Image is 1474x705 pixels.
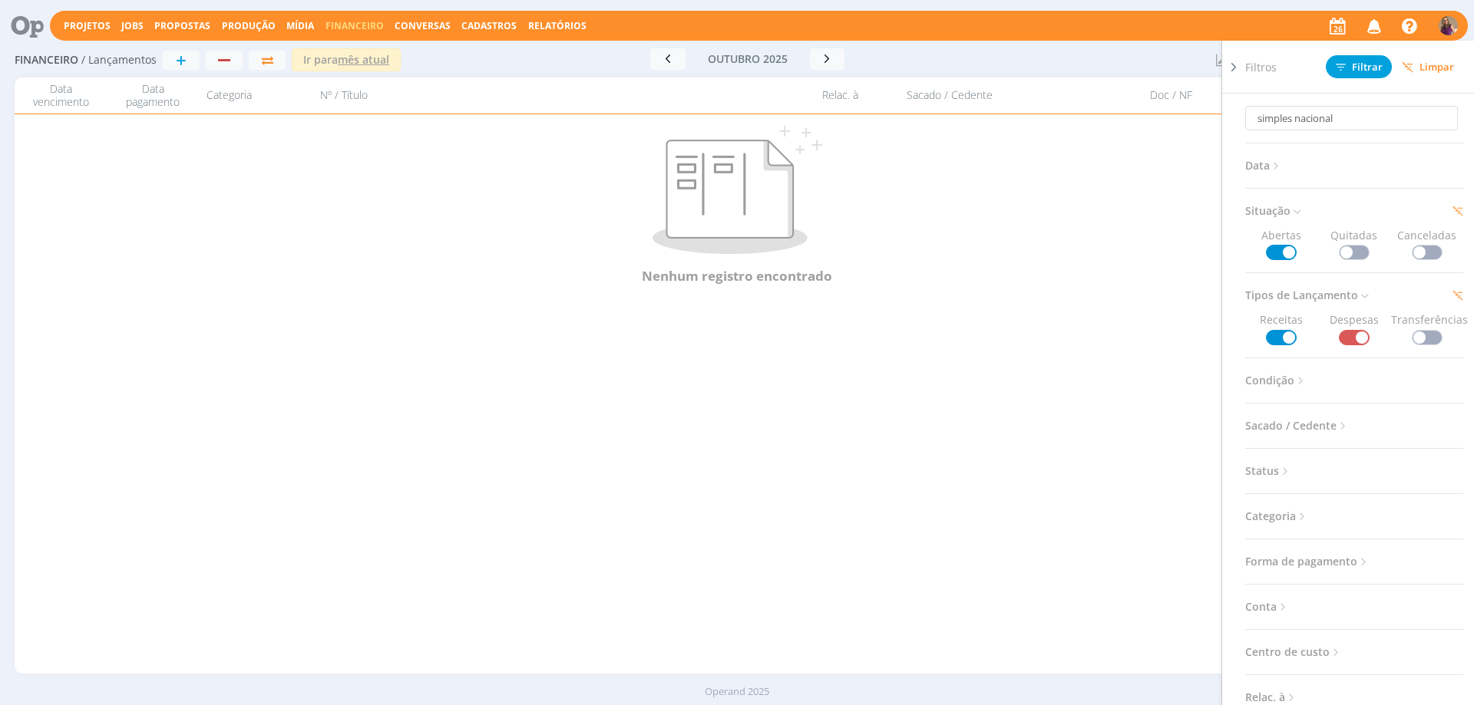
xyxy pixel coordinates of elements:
[1245,285,1371,305] span: Tipos de Lançamento
[326,19,384,32] span: Financeiro
[1245,371,1307,390] span: Condição
[1326,55,1392,78] button: Filtrar
[163,51,200,70] button: +
[338,52,389,67] u: mês atual
[1391,311,1463,344] span: Transferências
[1091,82,1252,109] div: Doc / NF
[117,20,148,32] button: Jobs
[899,82,1091,109] div: Sacado / Cedente
[81,54,157,67] span: / Lançamentos
[1245,106,1458,130] input: Busca
[528,19,587,32] a: Relatórios
[222,19,276,32] a: Produção
[1245,59,1277,75] span: Filtros
[1245,311,1317,344] span: Receitas
[686,48,810,70] button: outubro 2025
[524,20,591,32] button: Relatórios
[1391,227,1463,260] span: Canceladas
[1438,12,1459,39] button: A
[1402,61,1454,73] span: Limpar
[286,19,314,32] a: Mídia
[1318,227,1390,260] span: Quitadas
[321,20,388,32] button: Financeiro
[1439,16,1458,35] img: A
[15,82,107,109] div: Data vencimento
[64,19,111,32] a: Projetos
[150,20,215,32] button: Propostas
[1245,201,1304,221] span: Situação
[292,48,401,71] button: Ir paramês atual
[107,82,199,109] div: Data pagamento
[457,20,521,32] button: Cadastros
[1245,552,1370,572] span: Forma de pagamento
[320,89,368,102] span: Nº / Título
[1245,156,1283,176] span: Data
[1336,62,1383,72] span: Filtrar
[121,19,144,32] a: Jobs
[1245,416,1350,436] span: Sacado / Cedente
[176,51,187,69] span: +
[815,82,899,109] div: Relac. à
[1245,461,1292,481] span: Status
[282,20,319,32] button: Mídia
[59,20,115,32] button: Projetos
[1245,227,1317,260] span: Abertas
[390,20,455,32] button: Conversas
[154,19,210,32] a: Propostas
[708,51,788,66] span: outubro 2025
[395,19,451,32] a: Conversas
[1318,311,1390,344] span: Despesas
[1245,597,1290,617] span: Conta
[1245,642,1343,662] span: Centro de custo
[1392,56,1464,78] button: Limpar
[48,266,1427,286] div: Nenhum registro encontrado
[461,19,517,32] span: Cadastros
[199,82,314,109] div: Categoria
[15,54,78,67] span: Financeiro
[1245,506,1309,526] span: Categoria
[653,126,822,254] img: Nenhum registro encontrado
[217,20,280,32] button: Produção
